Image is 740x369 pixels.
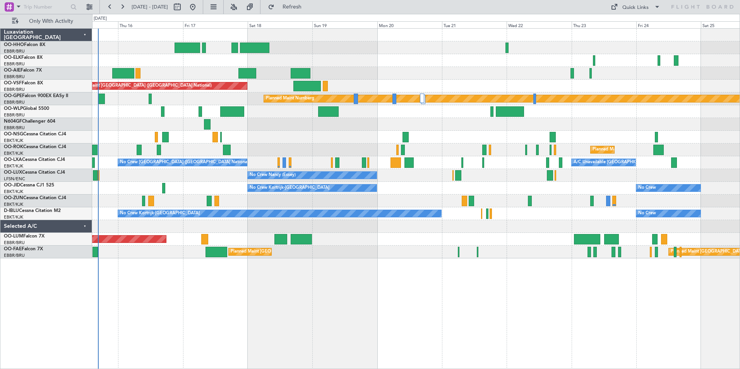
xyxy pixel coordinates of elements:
[4,99,25,105] a: EBBR/BRU
[4,81,22,85] span: OO-VSF
[4,208,61,213] a: D-IBLUCessna Citation M2
[4,145,66,149] a: OO-ROKCessna Citation CJ4
[4,94,68,98] a: OO-GPEFalcon 900EX EASy II
[276,4,308,10] span: Refresh
[4,196,23,200] span: OO-ZUN
[266,93,314,104] div: Planned Maint Nurnberg
[4,183,54,188] a: OO-JIDCessna CJ1 525
[4,112,25,118] a: EBBR/BRU
[4,132,23,137] span: OO-NSG
[4,247,43,251] a: OO-FAEFalcon 7X
[4,214,23,220] a: EBKT/KJK
[4,157,22,162] span: OO-LXA
[4,170,22,175] span: OO-LUX
[120,208,200,219] div: No Crew Kortrijk-[GEOGRAPHIC_DATA]
[442,21,507,28] div: Tue 21
[636,21,701,28] div: Fri 24
[4,119,55,124] a: N604GFChallenger 604
[638,182,656,194] div: No Crew
[4,145,23,149] span: OO-ROK
[4,81,43,85] a: OO-VSFFalcon 8X
[4,234,23,239] span: OO-LUM
[572,21,636,28] div: Thu 23
[4,68,42,73] a: OO-AIEFalcon 7X
[4,119,22,124] span: N604GF
[4,125,25,131] a: EBBR/BRU
[231,246,371,258] div: Planned Maint [GEOGRAPHIC_DATA] ([GEOGRAPHIC_DATA] National)
[20,19,82,24] span: Only With Activity
[24,1,68,13] input: Trip Number
[4,170,65,175] a: OO-LUXCessna Citation CJ4
[94,15,107,22] div: [DATE]
[4,240,25,246] a: EBBR/BRU
[312,21,377,28] div: Sun 19
[4,253,25,258] a: EBBR/BRU
[607,1,664,13] button: Quick Links
[4,74,25,80] a: EBBR/BRU
[4,106,23,111] span: OO-WLP
[183,21,248,28] div: Fri 17
[4,189,23,195] a: EBKT/KJK
[622,4,649,12] div: Quick Links
[250,182,329,194] div: No Crew Kortrijk-[GEOGRAPHIC_DATA]
[4,43,45,47] a: OO-HHOFalcon 8X
[72,80,212,92] div: Planned Maint [GEOGRAPHIC_DATA] ([GEOGRAPHIC_DATA] National)
[4,68,21,73] span: OO-AIE
[4,87,25,92] a: EBBR/BRU
[250,169,296,181] div: No Crew Nancy (Essey)
[118,21,183,28] div: Thu 16
[4,132,66,137] a: OO-NSGCessna Citation CJ4
[120,157,250,168] div: No Crew [GEOGRAPHIC_DATA] ([GEOGRAPHIC_DATA] National)
[264,1,311,13] button: Refresh
[4,43,24,47] span: OO-HHO
[4,106,49,111] a: OO-WLPGlobal 5500
[9,15,84,27] button: Only With Activity
[507,21,571,28] div: Wed 22
[4,208,19,213] span: D-IBLU
[4,234,45,239] a: OO-LUMFalcon 7X
[4,157,65,162] a: OO-LXACessna Citation CJ4
[4,202,23,207] a: EBKT/KJK
[4,48,25,54] a: EBBR/BRU
[4,183,20,188] span: OO-JID
[377,21,442,28] div: Mon 20
[132,3,168,10] span: [DATE] - [DATE]
[593,144,683,155] div: Planned Maint Kortrijk-[GEOGRAPHIC_DATA]
[4,94,22,98] span: OO-GPE
[574,157,697,168] div: A/C Unavailable [GEOGRAPHIC_DATA]-[GEOGRAPHIC_DATA]
[4,55,21,60] span: OO-ELK
[4,138,23,143] a: EBKT/KJK
[4,176,25,182] a: LFSN/ENC
[248,21,312,28] div: Sat 18
[4,163,23,169] a: EBKT/KJK
[4,150,23,156] a: EBKT/KJK
[4,196,66,200] a: OO-ZUNCessna Citation CJ4
[4,61,25,67] a: EBBR/BRU
[4,247,22,251] span: OO-FAE
[638,208,656,219] div: No Crew
[4,55,43,60] a: OO-ELKFalcon 8X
